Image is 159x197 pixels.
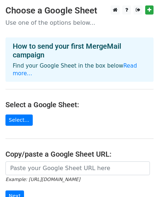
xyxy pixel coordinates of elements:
[5,177,80,182] small: Example: [URL][DOMAIN_NAME]
[13,63,137,77] a: Read more...
[5,150,154,158] h4: Copy/paste a Google Sheet URL:
[123,162,159,197] iframe: Chat Widget
[13,42,146,59] h4: How to send your first MergeMail campaign
[5,100,154,109] h4: Select a Google Sheet:
[5,19,154,27] p: Use one of the options below...
[13,62,146,77] p: Find your Google Sheet in the box below
[123,162,159,197] div: Widget de chat
[5,114,33,126] a: Select...
[5,161,150,175] input: Paste your Google Sheet URL here
[5,5,154,16] h3: Choose a Google Sheet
